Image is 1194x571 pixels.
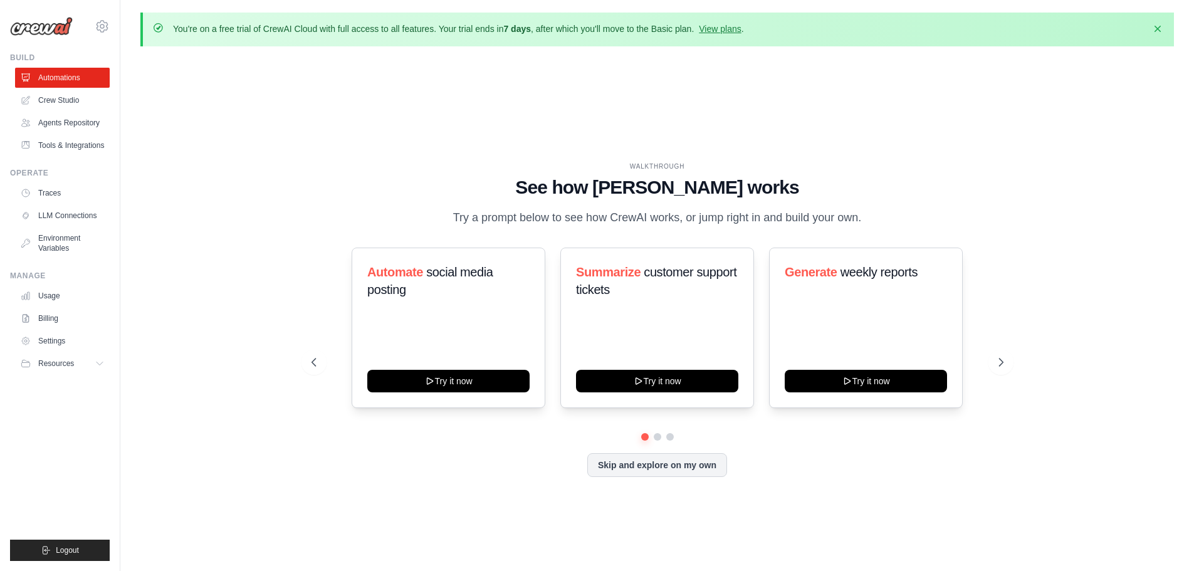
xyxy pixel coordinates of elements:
[785,370,947,392] button: Try it now
[447,209,868,227] p: Try a prompt below to see how CrewAI works, or jump right in and build your own.
[15,183,110,203] a: Traces
[587,453,727,477] button: Skip and explore on my own
[367,265,423,279] span: Automate
[10,17,73,36] img: Logo
[576,265,641,279] span: Summarize
[15,228,110,258] a: Environment Variables
[15,331,110,351] a: Settings
[367,265,493,296] span: social media posting
[312,162,1003,171] div: WALKTHROUGH
[785,265,837,279] span: Generate
[576,265,736,296] span: customer support tickets
[15,286,110,306] a: Usage
[38,359,74,369] span: Resources
[15,308,110,328] a: Billing
[15,206,110,226] a: LLM Connections
[15,354,110,374] button: Resources
[15,113,110,133] a: Agents Repository
[15,68,110,88] a: Automations
[841,265,918,279] span: weekly reports
[15,90,110,110] a: Crew Studio
[699,24,741,34] a: View plans
[367,370,530,392] button: Try it now
[10,540,110,561] button: Logout
[503,24,531,34] strong: 7 days
[312,176,1003,199] h1: See how [PERSON_NAME] works
[56,545,79,555] span: Logout
[576,370,738,392] button: Try it now
[15,135,110,155] a: Tools & Integrations
[173,23,744,35] p: You're on a free trial of CrewAI Cloud with full access to all features. Your trial ends in , aft...
[10,168,110,178] div: Operate
[10,271,110,281] div: Manage
[10,53,110,63] div: Build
